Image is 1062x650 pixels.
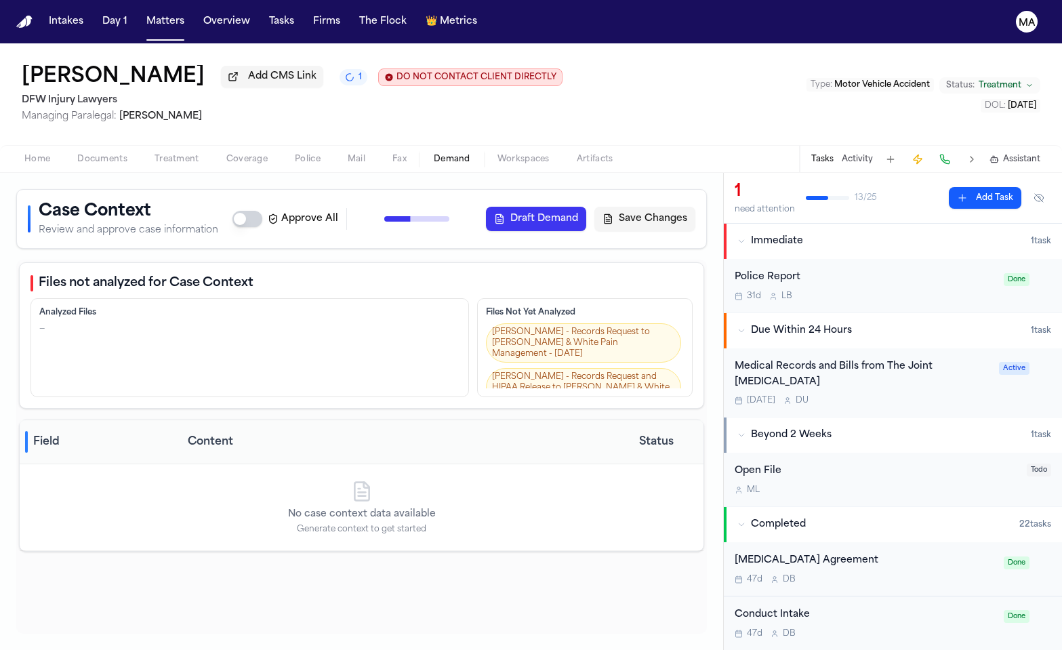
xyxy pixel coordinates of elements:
[981,99,1040,113] button: Edit DOL: 2024-08-26
[25,431,177,453] div: Field
[43,9,89,34] button: Intakes
[834,81,930,89] span: Motor Vehicle Accident
[486,368,681,407] a: [PERSON_NAME] - Records Request and HIPAA Release to [PERSON_NAME] & White - [DATE]
[1004,610,1029,623] span: Done
[297,524,426,535] p: Generate context to get started
[1019,519,1051,530] span: 22 task s
[392,154,407,165] span: Fax
[97,9,133,34] button: Day 1
[39,274,253,293] h2: Files not analyzed for Case Context
[155,154,199,165] span: Treatment
[39,323,45,334] div: —
[198,9,256,34] button: Overview
[783,628,796,639] span: D B
[842,154,873,165] button: Activity
[440,15,477,28] span: Metrics
[378,68,563,86] button: Edit client contact restriction
[735,464,1019,479] div: Open File
[781,291,792,302] span: L B
[724,348,1062,418] div: Open task: Medical Records and Bills from The Joint Chiropractic
[724,542,1062,596] div: Open task: Retainer Agreement
[735,553,996,569] div: [MEDICAL_DATA] Agreement
[1031,236,1051,247] span: 1 task
[796,395,809,406] span: D U
[426,15,437,28] span: crown
[119,111,202,121] span: [PERSON_NAME]
[1004,556,1029,569] span: Done
[747,574,762,585] span: 47d
[735,607,996,623] div: Conduct Intake
[348,154,365,165] span: Mail
[24,154,50,165] span: Home
[396,72,556,83] span: DO NOT CONTACT CLIENT DIRECTLY
[747,291,761,302] span: 31d
[221,66,323,87] button: Add CMS Link
[724,313,1062,348] button: Due Within 24 Hours1task
[226,154,268,165] span: Coverage
[747,628,762,639] span: 47d
[1031,430,1051,441] span: 1 task
[811,154,834,165] button: Tasks
[1027,464,1051,476] span: Todo
[16,16,33,28] img: Finch Logo
[1019,18,1036,28] text: MA
[881,150,900,169] button: Add Task
[288,508,436,521] p: No case context data available
[264,9,300,34] button: Tasks
[806,78,934,92] button: Edit Type: Motor Vehicle Accident
[735,270,996,285] div: Police Report
[735,181,795,203] div: 1
[340,69,367,85] button: 1 active task
[724,224,1062,259] button: Immediate1task
[420,9,483,34] button: crownMetrics
[724,418,1062,453] button: Beyond 2 Weeks1task
[182,420,609,464] th: Content
[735,204,795,215] div: need attention
[935,150,954,169] button: Make a Call
[735,359,991,390] div: Medical Records and Bills from The Joint [MEDICAL_DATA]
[486,307,684,318] div: Files Not Yet Analyzed
[855,192,877,203] span: 13 / 25
[751,428,832,442] span: Beyond 2 Weeks
[22,92,563,108] h2: DFW Injury Lawyers
[724,507,1062,542] button: Completed22tasks
[985,102,1006,110] span: DOL :
[1008,102,1036,110] span: [DATE]
[751,518,806,531] span: Completed
[22,65,205,89] button: Edit matter name
[908,150,927,169] button: Create Immediate Task
[308,9,346,34] button: Firms
[16,16,33,28] a: Home
[747,395,775,406] span: [DATE]
[594,207,695,231] button: Save Changes
[77,154,127,165] span: Documents
[939,77,1040,94] button: Change status from Treatment
[39,201,218,222] h1: Case Context
[1027,187,1051,209] button: Hide completed tasks (⌘⇧H)
[359,72,362,83] span: 1
[22,111,117,121] span: Managing Paralegal:
[783,574,796,585] span: D B
[354,9,412,34] button: The Flock
[577,154,613,165] span: Artifacts
[999,362,1029,375] span: Active
[39,307,460,318] div: Analyzed Files
[724,259,1062,312] div: Open task: Police Report
[39,224,218,237] p: Review and approve case information
[486,207,586,231] button: Draft Demand
[751,235,803,248] span: Immediate
[268,212,338,226] label: Approve All
[946,80,975,91] span: Status:
[434,154,470,165] span: Demand
[497,154,550,165] span: Workspaces
[141,9,190,34] button: Matters
[22,65,205,89] h1: [PERSON_NAME]
[609,420,703,464] th: Status
[979,80,1021,91] span: Treatment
